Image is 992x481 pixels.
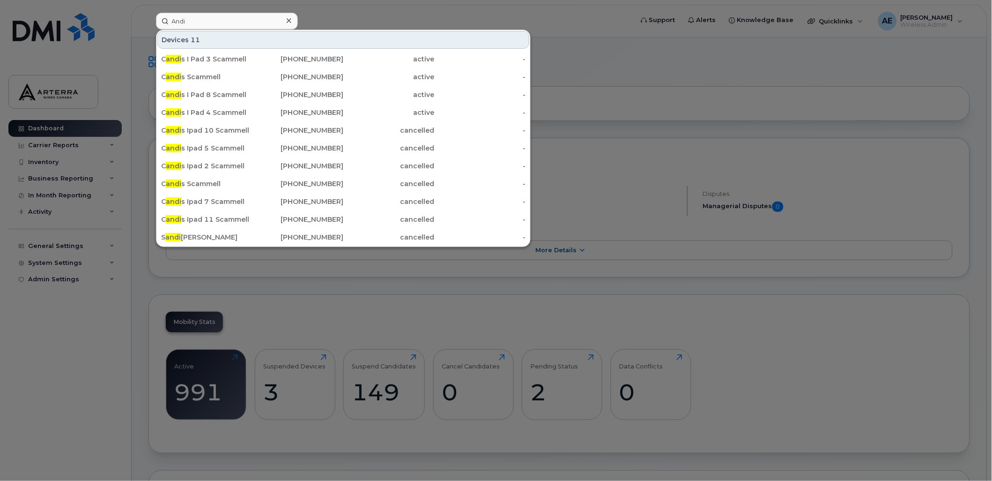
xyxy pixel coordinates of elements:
[343,126,435,135] div: cancelled
[161,72,252,82] div: C s Scammell
[166,180,181,188] span: andi
[435,179,526,188] div: -
[343,90,435,99] div: active
[166,197,181,206] span: andi
[343,215,435,224] div: cancelled
[191,35,200,45] span: 11
[157,68,529,85] a: Candis Scammell[PHONE_NUMBER]active-
[161,126,252,135] div: C s Ipad 10 Scammell
[157,140,529,157] a: Candis Ipad 5 Scammell[PHONE_NUMBER]cancelled-
[165,233,181,241] span: andi
[166,126,181,135] span: andi
[435,90,526,99] div: -
[157,175,529,192] a: Candis Scammell[PHONE_NUMBER]cancelled-
[252,54,344,64] div: [PHONE_NUMBER]
[161,215,252,224] div: C s Ipad 11 Scammell
[157,229,529,246] a: Sandi[PERSON_NAME][PHONE_NUMBER]cancelled-
[157,31,529,49] div: Devices
[343,233,435,242] div: cancelled
[252,143,344,153] div: [PHONE_NUMBER]
[166,144,181,152] span: andi
[435,197,526,206] div: -
[252,90,344,99] div: [PHONE_NUMBER]
[166,162,181,170] span: andi
[435,54,526,64] div: -
[252,72,344,82] div: [PHONE_NUMBER]
[157,193,529,210] a: Candis Ipad 7 Scammell[PHONE_NUMBER]cancelled-
[157,211,529,228] a: Candis Ipad 11 Scammell[PHONE_NUMBER]cancelled-
[166,90,181,99] span: andi
[252,197,344,206] div: [PHONE_NUMBER]
[166,215,181,224] span: andi
[161,161,252,171] div: C s Ipad 2 Scammell
[161,197,252,206] div: C s Ipad 7 Scammell
[343,179,435,188] div: cancelled
[343,54,435,64] div: active
[435,215,526,224] div: -
[343,143,435,153] div: cancelled
[161,143,252,153] div: C s Ipad 5 Scammell
[435,108,526,117] div: -
[157,51,529,68] a: Candis I Pad 3 Scammell[PHONE_NUMBER]active-
[157,86,529,103] a: Candis I Pad 8 Scammell[PHONE_NUMBER]active-
[343,108,435,117] div: active
[343,197,435,206] div: cancelled
[166,55,181,63] span: andi
[435,233,526,242] div: -
[161,179,252,188] div: C s Scammell
[252,215,344,224] div: [PHONE_NUMBER]
[343,161,435,171] div: cancelled
[252,126,344,135] div: [PHONE_NUMBER]
[435,126,526,135] div: -
[435,72,526,82] div: -
[161,233,252,242] div: S [PERSON_NAME]
[435,143,526,153] div: -
[161,54,252,64] div: C s I Pad 3 Scammell
[252,179,344,188] div: [PHONE_NUMBER]
[157,158,529,174] a: Candis Ipad 2 Scammell[PHONE_NUMBER]cancelled-
[157,122,529,139] a: Candis Ipad 10 Scammell[PHONE_NUMBER]cancelled-
[252,161,344,171] div: [PHONE_NUMBER]
[161,108,252,117] div: C s I Pad 4 Scammell
[343,72,435,82] div: active
[161,90,252,99] div: C s I Pad 8 Scammell
[252,108,344,117] div: [PHONE_NUMBER]
[166,73,181,81] span: andi
[435,161,526,171] div: -
[157,104,529,121] a: Candis I Pad 4 Scammell[PHONE_NUMBER]active-
[252,233,344,242] div: [PHONE_NUMBER]
[166,108,181,117] span: andi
